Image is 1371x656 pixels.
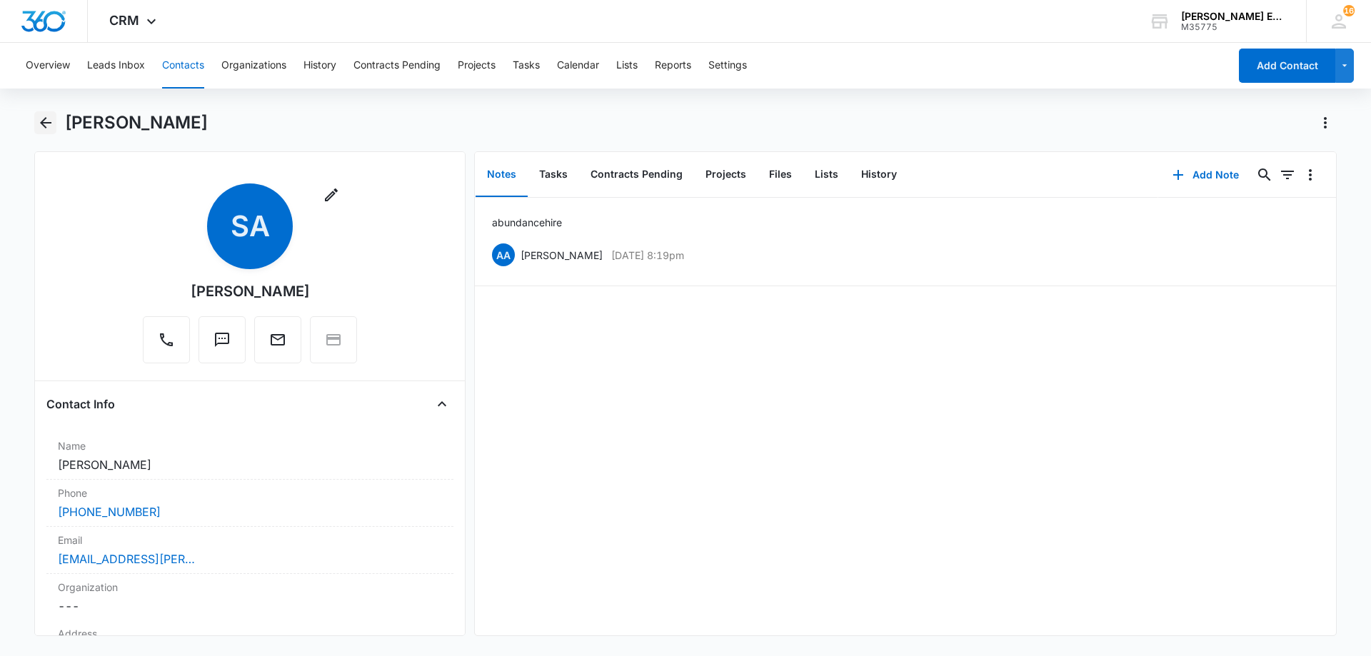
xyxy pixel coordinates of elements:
[303,43,336,89] button: History
[1343,5,1355,16] div: notifications count
[109,13,139,28] span: CRM
[58,503,161,520] a: [PHONE_NUMBER]
[1253,163,1276,186] button: Search...
[616,43,638,89] button: Lists
[431,393,453,415] button: Close
[46,433,453,480] div: Name[PERSON_NAME]
[708,43,747,89] button: Settings
[254,316,301,363] button: Email
[58,485,442,500] label: Phone
[528,153,579,197] button: Tasks
[143,338,190,350] a: Call
[58,580,442,595] label: Organization
[34,111,56,134] button: Back
[46,574,453,620] div: Organization---
[58,597,442,615] dd: ---
[1239,49,1335,83] button: Add Contact
[1276,163,1299,186] button: Filters
[58,533,442,547] label: Email
[46,527,453,574] div: Email[EMAIL_ADDRESS][PERSON_NAME][DOMAIN_NAME]
[492,243,515,266] span: AA
[850,153,908,197] button: History
[26,43,70,89] button: Overview
[557,43,599,89] button: Calendar
[87,43,145,89] button: Leads Inbox
[611,248,684,263] p: [DATE] 8:19pm
[221,43,286,89] button: Organizations
[58,438,442,453] label: Name
[207,183,293,269] span: SA
[458,43,496,89] button: Projects
[1314,111,1337,134] button: Actions
[521,248,603,263] p: [PERSON_NAME]
[803,153,850,197] button: Lists
[199,338,246,350] a: Text
[199,316,246,363] button: Text
[655,43,691,89] button: Reports
[58,626,442,641] label: Address
[143,316,190,363] button: Call
[353,43,441,89] button: Contracts Pending
[694,153,758,197] button: Projects
[162,43,204,89] button: Contacts
[58,550,201,567] a: [EMAIL_ADDRESS][PERSON_NAME][DOMAIN_NAME]
[476,153,528,197] button: Notes
[513,43,540,89] button: Tasks
[1158,158,1253,192] button: Add Note
[58,456,442,473] dd: [PERSON_NAME]
[254,338,301,350] a: Email
[1181,22,1285,32] div: account id
[758,153,803,197] button: Files
[46,480,453,527] div: Phone[PHONE_NUMBER]
[1343,5,1355,16] span: 16
[191,281,310,302] div: [PERSON_NAME]
[1299,163,1322,186] button: Overflow Menu
[1181,11,1285,22] div: account name
[65,112,208,133] h1: [PERSON_NAME]
[46,395,115,413] h4: Contact Info
[492,215,562,230] p: abundance hire
[579,153,694,197] button: Contracts Pending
